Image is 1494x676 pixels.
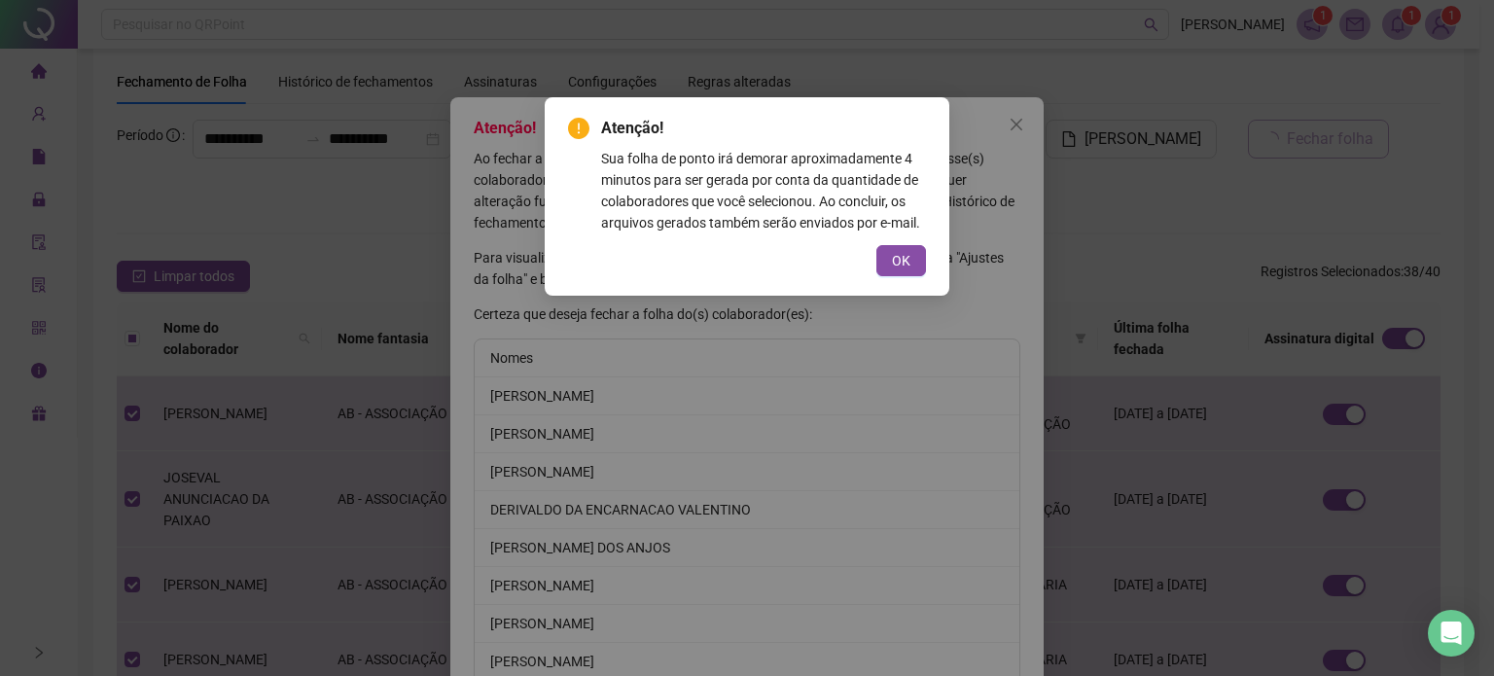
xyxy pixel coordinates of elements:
[1428,610,1475,657] div: Open Intercom Messenger
[601,117,926,140] span: Atenção!
[892,250,910,271] span: OK
[876,245,926,276] button: OK
[601,148,926,233] div: Sua folha de ponto irá demorar aproximadamente 4 minutos para ser gerada por conta da quantidade ...
[568,118,589,139] span: exclamation-circle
